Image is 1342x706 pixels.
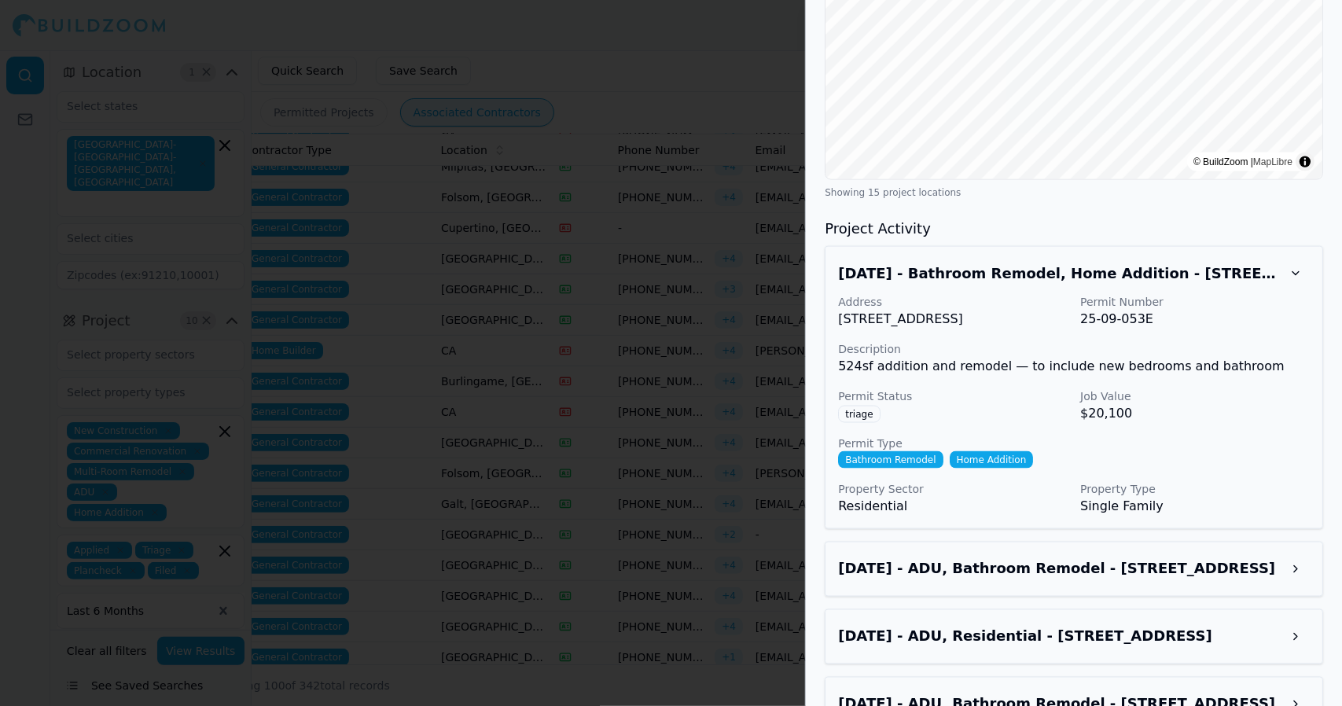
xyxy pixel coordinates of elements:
[838,626,1281,648] h3: Aug 7, 2025 - ADU, Residential - 524 Lilac Ln, City Of West Sacramento, CA, 95691
[838,406,880,423] span: triage
[838,341,1310,357] p: Description
[950,451,1034,469] span: Home Addition
[1080,310,1310,329] p: 25-09-053E
[1080,481,1310,497] p: Property Type
[838,310,1068,329] p: [STREET_ADDRESS]
[1080,294,1310,310] p: Permit Number
[838,481,1068,497] p: Property Sector
[1080,497,1310,516] p: Single Family
[838,558,1281,580] h3: Aug 18, 2025 - ADU, Bathroom Remodel - 2 Palmaritas Ct, Sacramento, CA, 95823
[825,218,1323,240] h3: Project Activity
[838,451,943,469] span: Bathroom Remodel
[1253,156,1292,167] a: MapLibre
[838,388,1068,404] p: Permit Status
[825,186,1323,199] div: Showing 15 project locations
[838,263,1281,285] h3: Sep 8, 2025 - Bathroom Remodel, Home Addition - 419 Poplar Ave, West Sacramento, CA, 95691
[838,357,1310,376] p: 524sf addition and remodel — to include new bedrooms and bathroom
[1296,153,1314,171] summary: Toggle attribution
[838,497,1068,516] p: Residential
[838,294,1068,310] p: Address
[1080,388,1310,404] p: Job Value
[838,436,1310,451] p: Permit Type
[1080,404,1310,423] p: $20,100
[1193,154,1292,170] div: © BuildZoom |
